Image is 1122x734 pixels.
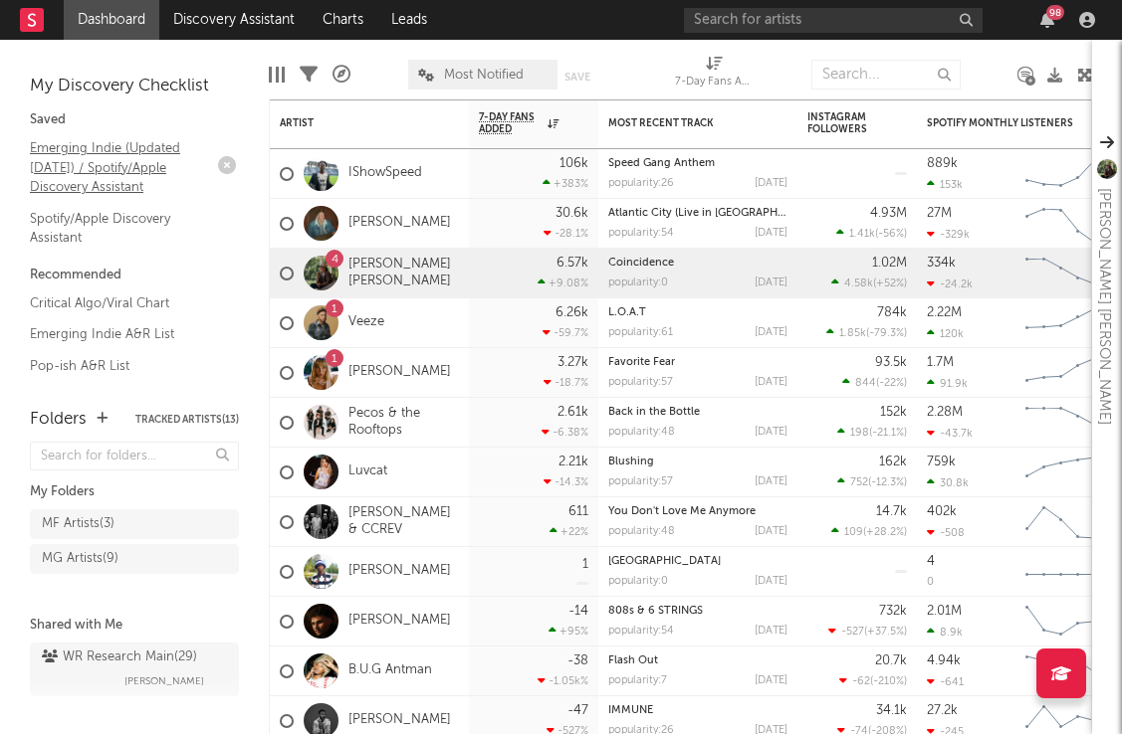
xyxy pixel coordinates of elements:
div: -18.7 % [544,376,588,389]
div: popularity: 61 [608,327,673,338]
span: +52 % [876,278,904,289]
span: 1.85k [839,328,866,339]
a: Pecos & the Rooftops [348,406,459,440]
div: WR Research Main ( 29 ) [42,645,197,669]
div: popularity: 0 [608,576,668,587]
div: 34.1k [876,704,907,717]
div: 2.22M [927,306,962,319]
div: 4.93M [870,207,907,220]
div: 30.6k [556,207,588,220]
div: 3.27k [558,356,588,369]
div: popularity: 7 [608,675,667,686]
svg: Chart title [1016,398,1106,448]
span: +37.5 % [867,627,904,638]
div: 1 [582,558,588,571]
span: 4.58k [844,278,873,289]
div: 120k [927,327,964,340]
div: -508 [927,526,965,539]
svg: Chart title [1016,547,1106,597]
div: ( ) [842,376,907,389]
a: [PERSON_NAME] [348,563,451,580]
a: Critical Algo/Viral Chart [30,292,219,314]
div: Edit Columns [269,50,285,99]
div: -14 [568,605,588,618]
div: MG Artists ( 9 ) [42,547,118,571]
div: popularity: 0 [608,277,668,288]
div: -24.2k [927,277,973,290]
div: Favorite Fear [608,357,787,368]
div: [DATE] [755,427,787,438]
div: 91.9k [927,377,968,390]
div: 152k [880,406,907,419]
div: ( ) [839,674,907,687]
div: -329k [927,228,970,241]
span: [PERSON_NAME] [124,669,204,693]
a: MG Artists(9) [30,544,239,574]
div: 1.7M [927,356,954,369]
div: Most Recent Track [608,117,758,129]
div: [DATE] [755,576,787,587]
div: 27M [927,207,952,220]
div: -38 [567,654,588,667]
div: 7-Day Fans Added (7-Day Fans Added) [675,71,755,94]
div: [DATE] [755,327,787,338]
div: [DATE] [755,675,787,686]
div: 8.9k [927,626,963,639]
div: 889k [927,157,958,170]
a: Speed Gang Anthem [608,158,715,169]
div: You Don't Love Me Anymore [608,506,787,517]
div: [DATE] [755,476,787,487]
div: Saved [30,108,239,132]
div: Recommended [30,264,239,287]
div: Coincidence [608,258,787,269]
div: [DATE] [755,228,787,239]
a: Spotify/Apple Discovery Assistant [30,208,219,249]
input: Search for folders... [30,442,239,470]
div: A&R Pipeline [333,50,350,99]
span: -79.3 % [869,328,904,339]
div: 732k [879,605,907,618]
div: [DATE] [755,526,787,537]
div: [DATE] [755,377,787,388]
div: +9.08 % [538,276,588,289]
div: 162k [879,456,907,468]
input: Search... [811,60,961,90]
div: +383 % [543,177,588,190]
svg: Chart title [1016,448,1106,497]
div: IMMUNE [608,705,787,716]
div: 611 [568,505,588,518]
div: -47 [567,704,588,717]
div: Instagram Followers [807,111,877,135]
span: 198 [850,428,869,439]
div: Filters [300,50,318,99]
div: 402k [927,505,957,518]
div: popularity: 54 [608,228,674,239]
div: ( ) [837,426,907,439]
span: 844 [855,378,876,389]
div: -641 [927,675,964,688]
div: -6.38 % [542,426,588,439]
div: popularity: 48 [608,427,675,438]
svg: Chart title [1016,646,1106,696]
div: +95 % [549,625,588,638]
a: Flash Out [608,655,658,666]
div: Flash Out [608,655,787,666]
div: 20.7k [875,654,907,667]
a: [PERSON_NAME] [PERSON_NAME] [348,257,459,290]
span: -56 % [878,229,904,240]
div: Speed Gang Anthem [608,158,787,169]
div: 27.2k [927,704,958,717]
a: Blushing [608,457,654,467]
div: Shared with Me [30,614,239,638]
div: 98 [1046,5,1064,20]
div: ( ) [837,475,907,488]
input: Search for artists [684,8,983,33]
div: +22 % [550,525,588,538]
a: [PERSON_NAME] [348,215,451,232]
a: Luvcat [348,463,387,480]
div: [DATE] [755,626,787,637]
a: IMMUNE [608,705,653,716]
div: 2.28M [927,406,963,419]
svg: Chart title [1016,597,1106,646]
span: 752 [850,477,868,488]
